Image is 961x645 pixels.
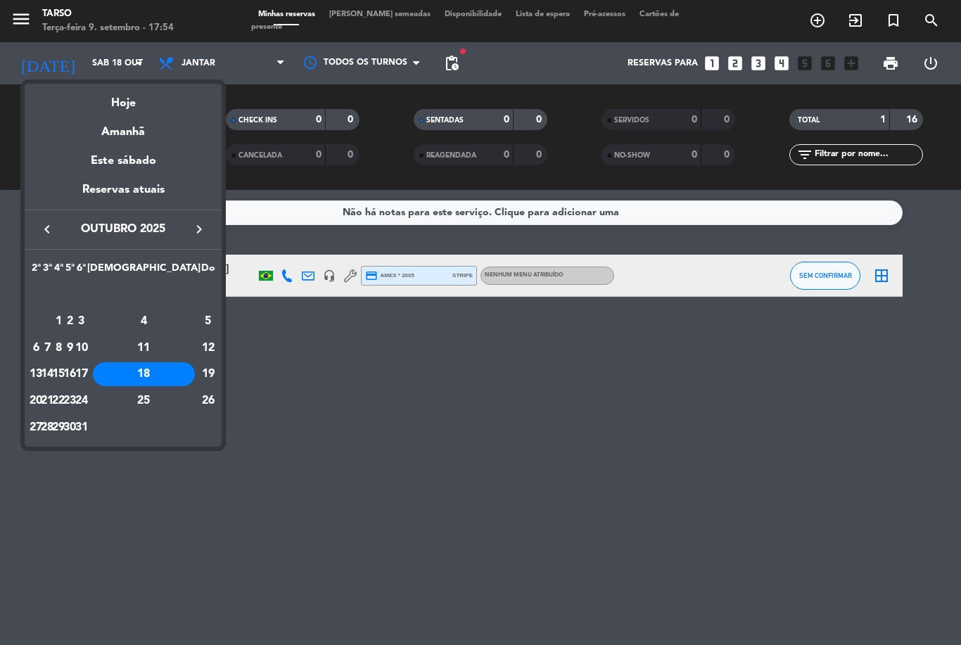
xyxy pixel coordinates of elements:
[39,221,56,238] i: keyboard_arrow_left
[30,361,42,388] td: 13 de outubro de 2025
[30,388,42,414] td: 20 de outubro de 2025
[64,335,75,362] td: 9 de outubro de 2025
[31,416,42,440] div: 27
[76,416,87,440] div: 31
[64,414,75,441] td: 30 de outubro de 2025
[65,309,75,333] div: 2
[76,388,87,414] td: 24 de outubro de 2025
[53,336,64,360] div: 8
[76,414,87,441] td: 31 de outubro de 2025
[31,389,42,413] div: 20
[191,221,208,238] i: keyboard_arrow_right
[186,220,212,238] button: keyboard_arrow_right
[53,362,64,386] div: 15
[53,414,64,441] td: 29 de outubro de 2025
[31,362,42,386] div: 13
[42,336,53,360] div: 7
[42,361,53,388] td: 14 de outubro de 2025
[76,260,87,282] th: Sexta-feira
[87,361,201,388] td: 18 de outubro de 2025
[201,362,215,386] div: 19
[42,335,53,362] td: 7 de outubro de 2025
[87,388,201,414] td: 25 de outubro de 2025
[64,388,75,414] td: 23 de outubro de 2025
[53,309,64,333] div: 1
[25,113,222,141] div: Amanhã
[53,260,64,282] th: Quarta-feira
[76,389,87,413] div: 24
[201,308,216,335] td: 5 de outubro de 2025
[76,335,87,362] td: 10 de outubro de 2025
[201,388,216,414] td: 26 de outubro de 2025
[93,389,195,413] div: 25
[53,308,64,335] td: 1 de outubro de 2025
[93,309,195,333] div: 4
[42,414,53,441] td: 28 de outubro de 2025
[30,414,42,441] td: 27 de outubro de 2025
[201,361,216,388] td: 19 de outubro de 2025
[201,309,215,333] div: 5
[76,336,87,360] div: 10
[30,335,42,362] td: 6 de outubro de 2025
[34,220,60,238] button: keyboard_arrow_left
[65,336,75,360] div: 9
[65,362,75,386] div: 16
[53,389,64,413] div: 22
[64,361,75,388] td: 16 de outubro de 2025
[64,260,75,282] th: Quinta-feira
[201,260,216,282] th: Domingo
[31,336,42,360] div: 6
[42,260,53,282] th: Terça-feira
[93,336,195,360] div: 11
[42,416,53,440] div: 28
[93,362,195,386] div: 18
[201,336,215,360] div: 12
[60,220,186,238] span: outubro 2025
[42,388,53,414] td: 21 de outubro de 2025
[201,389,215,413] div: 26
[53,335,64,362] td: 8 de outubro de 2025
[76,308,87,335] td: 3 de outubro de 2025
[25,181,222,210] div: Reservas atuais
[201,335,216,362] td: 12 de outubro de 2025
[42,362,53,386] div: 14
[30,281,216,308] td: OUT
[25,84,222,113] div: Hoje
[64,308,75,335] td: 2 de outubro de 2025
[87,308,201,335] td: 4 de outubro de 2025
[53,361,64,388] td: 15 de outubro de 2025
[87,260,201,282] th: Sábado
[53,416,64,440] div: 29
[42,389,53,413] div: 21
[25,141,222,181] div: Este sábado
[76,309,87,333] div: 3
[53,388,64,414] td: 22 de outubro de 2025
[65,389,75,413] div: 23
[87,335,201,362] td: 11 de outubro de 2025
[30,260,42,282] th: Segunda-feira
[76,361,87,388] td: 17 de outubro de 2025
[65,416,75,440] div: 30
[76,362,87,386] div: 17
